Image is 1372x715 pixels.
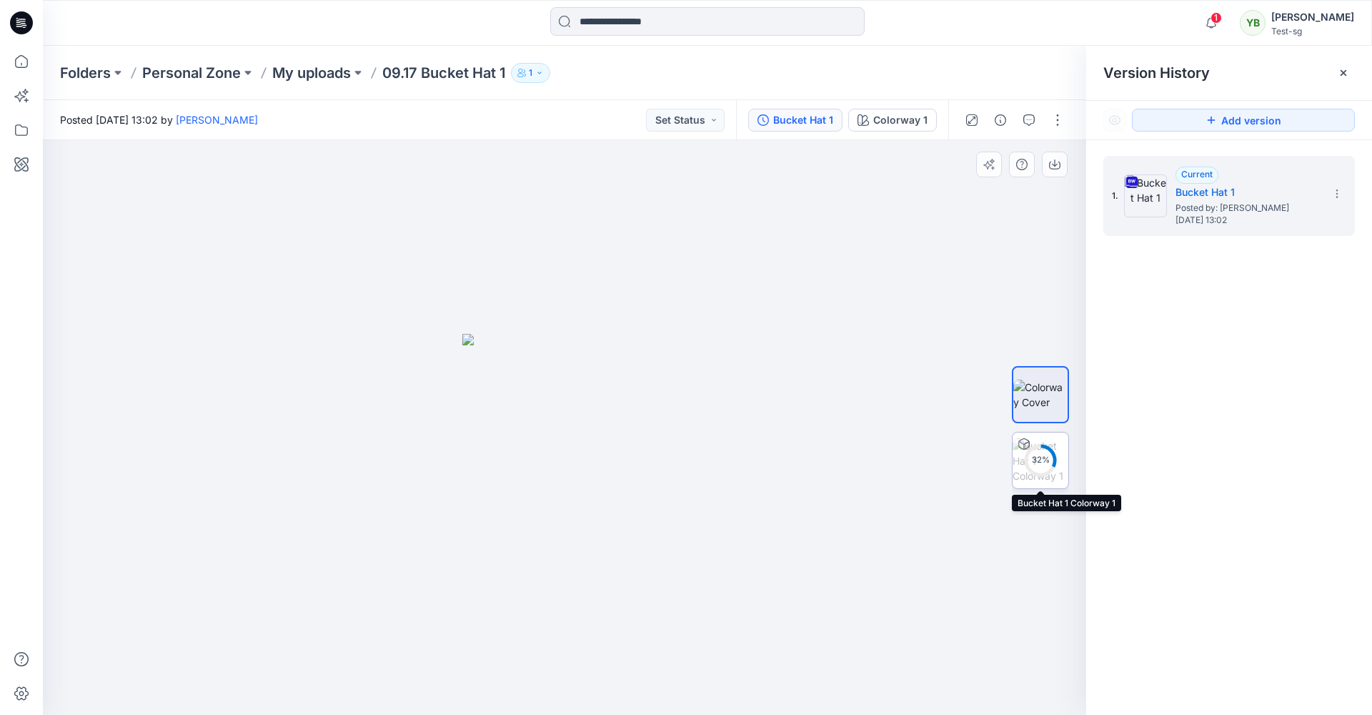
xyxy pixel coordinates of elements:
[1103,64,1210,82] span: Version History
[382,63,505,83] p: 09.17 Bucket Hat 1
[773,112,833,128] div: Bucket Hat 1
[1132,109,1355,132] button: Add version
[748,109,842,132] button: Bucket Hat 1
[1240,10,1266,36] div: YB
[1112,189,1118,202] span: 1.
[1271,9,1354,26] div: [PERSON_NAME]
[511,63,550,83] button: 1
[529,65,532,81] p: 1
[1013,438,1068,483] img: Bucket Hat 1 Colorway 1
[1013,380,1068,410] img: Colorway Cover
[1175,215,1318,225] span: [DATE] 13:02
[1175,201,1318,215] span: Posted by: Yuliia Baranova
[848,109,937,132] button: Colorway 1
[989,109,1012,132] button: Details
[1211,12,1222,24] span: 1
[60,112,258,127] span: Posted [DATE] 13:02 by
[1103,109,1126,132] button: Show Hidden Versions
[1271,26,1354,36] div: Test-sg
[1181,169,1213,179] span: Current
[272,63,351,83] a: My uploads
[1023,454,1058,466] div: 32 %
[176,114,258,126] a: [PERSON_NAME]
[1175,184,1318,201] h5: Bucket Hat 1
[873,112,928,128] div: Colorway 1
[1124,174,1167,217] img: Bucket Hat 1
[1338,67,1349,79] button: Close
[60,63,111,83] a: Folders
[462,334,667,715] img: eyJhbGciOiJIUzI1NiIsImtpZCI6IjAiLCJzbHQiOiJzZXMiLCJ0eXAiOiJKV1QifQ.eyJkYXRhIjp7InR5cGUiOiJzdG9yYW...
[142,63,241,83] a: Personal Zone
